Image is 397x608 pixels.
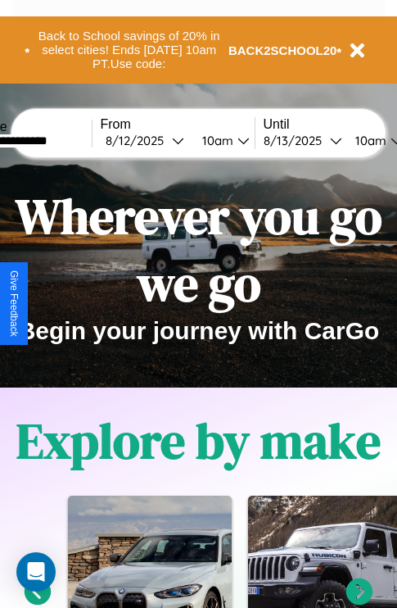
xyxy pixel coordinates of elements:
[228,43,337,57] b: BACK2SCHOOL20
[16,552,56,592] div: Open Intercom Messenger
[8,270,20,337] div: Give Feedback
[101,132,189,149] button: 8/12/2025
[189,132,255,149] button: 10am
[264,133,330,148] div: 8 / 13 / 2025
[30,25,228,75] button: Back to School savings of 20% in select cities! Ends [DATE] 10am PT.Use code:
[194,133,237,148] div: 10am
[106,133,172,148] div: 8 / 12 / 2025
[16,407,381,474] h1: Explore by make
[101,117,255,132] label: From
[347,133,390,148] div: 10am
